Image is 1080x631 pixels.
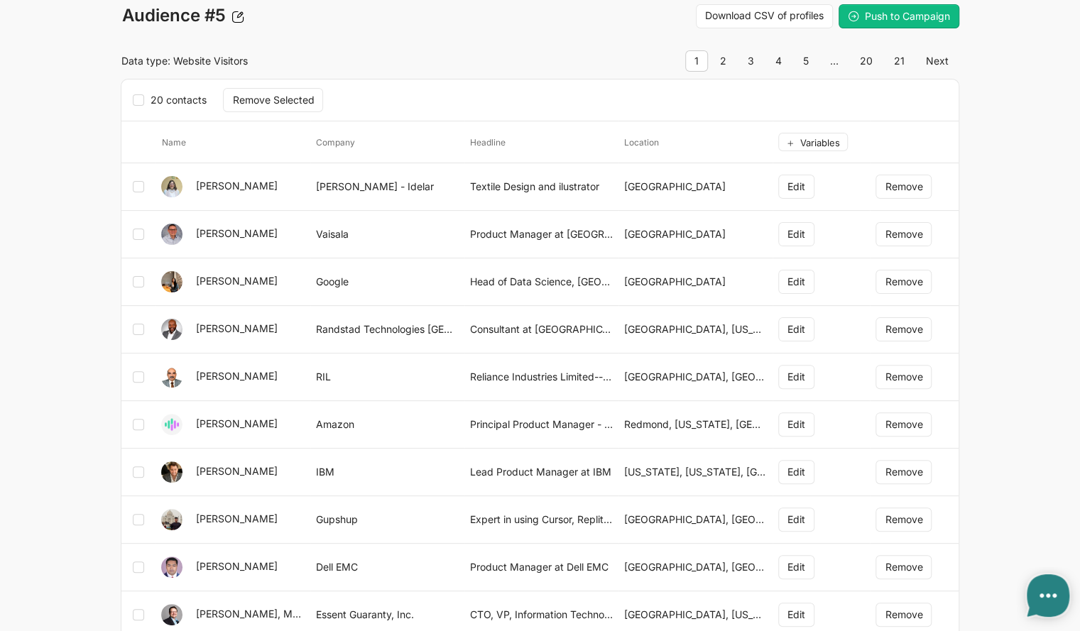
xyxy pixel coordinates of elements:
[778,270,814,294] button: Edit
[195,322,277,334] a: [PERSON_NAME]
[310,121,464,163] th: company
[464,449,618,496] td: Lead Product Manager at IBM
[876,603,932,627] button: Remove
[738,50,763,72] a: 3
[310,401,464,449] td: Amazon
[865,10,950,22] span: Push to Campaign
[464,306,618,353] td: Consultant at [GEOGRAPHIC_DATA] Technologies US
[156,121,310,163] th: name
[876,270,932,294] button: Remove
[778,460,814,484] button: Edit
[794,50,818,72] a: 5
[839,4,959,28] button: Push to Campaign
[778,603,814,627] button: Edit
[917,50,958,72] a: Next
[133,91,214,109] label: 20 contacts
[223,88,323,112] button: Remove Selected
[618,353,773,401] td: [GEOGRAPHIC_DATA], [GEOGRAPHIC_DATA]
[876,460,932,484] button: Remove
[876,412,932,437] button: Remove
[618,306,773,353] td: [GEOGRAPHIC_DATA], [US_STATE], [GEOGRAPHIC_DATA]
[851,50,882,72] a: 20
[876,222,932,246] button: Remove
[778,365,814,389] button: Edit
[464,121,618,163] th: headline
[618,258,773,306] td: [GEOGRAPHIC_DATA]
[464,401,618,449] td: Principal Product Manager - Tech at Amazon
[195,370,277,382] a: [PERSON_NAME]
[195,275,277,287] a: [PERSON_NAME]
[310,544,464,591] td: Dell EMC
[310,449,464,496] td: IBM
[778,317,814,341] button: Edit
[310,496,464,544] td: Gupshup
[464,353,618,401] td: Reliance Industries Limited--Filament Business--Sales | Marketing & Business Development | Busine...
[618,544,773,591] td: [GEOGRAPHIC_DATA], [GEOGRAPHIC_DATA], [GEOGRAPHIC_DATA]
[310,258,464,306] td: Google
[876,175,932,199] button: Remove
[195,227,277,239] a: [PERSON_NAME]
[195,465,277,477] a: [PERSON_NAME]
[195,180,277,192] a: [PERSON_NAME]
[696,4,833,28] a: Download CSV of profiles
[876,555,932,579] button: Remove
[464,496,618,544] td: Expert in using Cursor, Replit, Kiro, V0, Bolt, Base44, ChatGpt, [PERSON_NAME], Gemini, Lovable, ...
[778,555,814,579] button: Edit
[195,608,334,620] a: [PERSON_NAME], MBA, CMT
[766,50,791,72] a: 4
[711,50,736,72] a: 2
[821,50,848,72] span: …
[885,50,914,72] a: 21
[778,133,848,151] button: Variables
[310,163,464,211] td: [PERSON_NAME] - Idelar
[121,4,226,26] span: Audience #5
[778,222,814,246] button: Edit
[778,507,814,532] button: Edit
[685,50,708,72] span: 1
[778,175,814,199] button: Edit
[618,401,773,449] td: Redmond, [US_STATE], [GEOGRAPHIC_DATA]
[310,211,464,258] td: Vaisala
[800,137,840,148] span: Variables
[310,306,464,353] td: Randstad Technologies [GEOGRAPHIC_DATA]
[876,507,932,532] button: Remove
[618,496,773,544] td: [GEOGRAPHIC_DATA], [GEOGRAPHIC_DATA], [GEOGRAPHIC_DATA]
[876,365,932,389] button: Remove
[876,317,932,341] button: Remove
[618,163,773,211] td: [GEOGRAPHIC_DATA]
[464,163,618,211] td: Textile Design and ilustrator
[464,544,618,591] td: Product Manager at Dell EMC
[464,258,618,306] td: Head of Data Science, [GEOGRAPHIC_DATA]
[618,121,773,163] th: location
[464,211,618,258] td: Product Manager at [GEOGRAPHIC_DATA]
[195,417,277,429] a: [PERSON_NAME]
[778,412,814,437] button: Edit
[618,449,773,496] td: [US_STATE], [US_STATE], [GEOGRAPHIC_DATA]
[121,55,531,67] p: Data type: Website Visitors
[618,211,773,258] td: [GEOGRAPHIC_DATA]
[195,560,277,572] a: [PERSON_NAME]
[195,512,277,525] a: [PERSON_NAME]
[310,353,464,401] td: RIL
